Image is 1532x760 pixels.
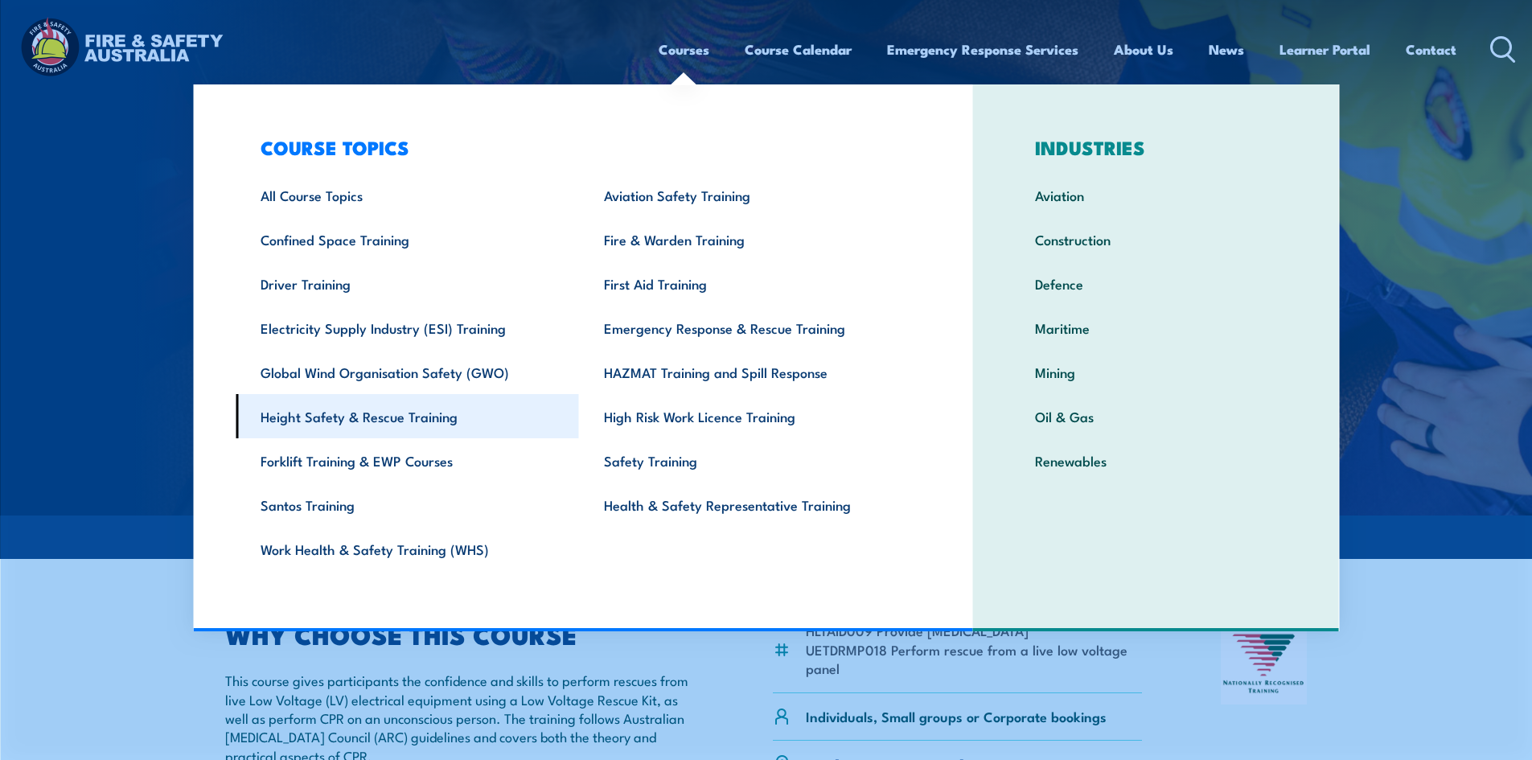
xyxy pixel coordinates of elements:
[1221,622,1308,705] img: Nationally Recognised Training logo.
[579,306,922,350] a: Emergency Response & Rescue Training
[806,640,1143,678] li: UETDRMP018 Perform rescue from a live low voltage panel
[1209,28,1244,71] a: News
[1406,28,1456,71] a: Contact
[579,350,922,394] a: HAZMAT Training and Spill Response
[1010,438,1302,483] a: Renewables
[225,622,695,645] h2: WHY CHOOSE THIS COURSE
[236,217,579,261] a: Confined Space Training
[579,173,922,217] a: Aviation Safety Training
[579,483,922,527] a: Health & Safety Representative Training
[236,527,579,571] a: Work Health & Safety Training (WHS)
[1010,173,1302,217] a: Aviation
[1010,136,1302,158] h3: INDUSTRIES
[1010,394,1302,438] a: Oil & Gas
[745,28,852,71] a: Course Calendar
[236,350,579,394] a: Global Wind Organisation Safety (GWO)
[236,261,579,306] a: Driver Training
[1010,350,1302,394] a: Mining
[1279,28,1370,71] a: Learner Portal
[806,707,1107,725] p: Individuals, Small groups or Corporate bookings
[1010,217,1302,261] a: Construction
[579,438,922,483] a: Safety Training
[236,136,922,158] h3: COURSE TOPICS
[887,28,1078,71] a: Emergency Response Services
[1010,306,1302,350] a: Maritime
[236,438,579,483] a: Forklift Training & EWP Courses
[1010,261,1302,306] a: Defence
[1114,28,1173,71] a: About Us
[236,306,579,350] a: Electricity Supply Industry (ESI) Training
[579,217,922,261] a: Fire & Warden Training
[236,394,579,438] a: Height Safety & Rescue Training
[659,28,709,71] a: Courses
[236,173,579,217] a: All Course Topics
[579,394,922,438] a: High Risk Work Licence Training
[579,261,922,306] a: First Aid Training
[236,483,579,527] a: Santos Training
